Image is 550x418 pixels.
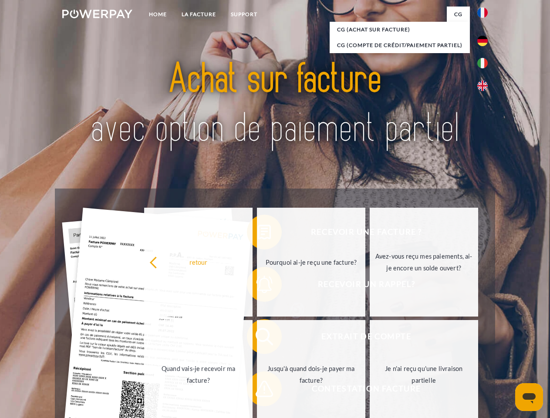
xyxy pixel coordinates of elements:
[149,256,247,268] div: retour
[149,363,247,386] div: Quand vais-je recevoir ma facture?
[174,7,223,22] a: LA FACTURE
[375,250,473,274] div: Avez-vous reçu mes paiements, ai-je encore un solde ouvert?
[477,7,488,18] img: fr
[223,7,265,22] a: Support
[375,363,473,386] div: Je n'ai reçu qu'une livraison partielle
[370,208,478,317] a: Avez-vous reçu mes paiements, ai-je encore un solde ouvert?
[330,37,470,53] a: CG (Compte de crédit/paiement partiel)
[515,383,543,411] iframe: Bouton de lancement de la fenêtre de messagerie
[62,10,132,18] img: logo-powerpay-white.svg
[477,58,488,68] img: it
[142,7,174,22] a: Home
[83,42,467,167] img: title-powerpay_fr.svg
[262,256,360,268] div: Pourquoi ai-je reçu une facture?
[447,7,470,22] a: CG
[477,36,488,46] img: de
[330,22,470,37] a: CG (achat sur facture)
[262,363,360,386] div: Jusqu'à quand dois-je payer ma facture?
[477,81,488,91] img: en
